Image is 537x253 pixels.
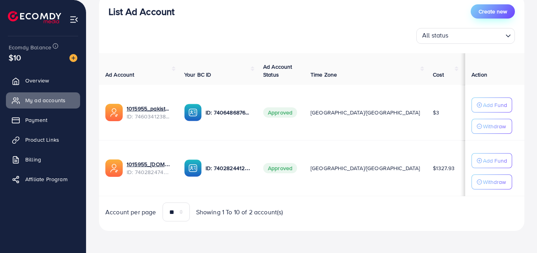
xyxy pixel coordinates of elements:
[263,63,292,79] span: Ad Account Status
[311,71,337,79] span: Time Zone
[127,105,172,121] div: <span class='underline'>1015955_pakistan_1736996056634</span></br>7460341238940745744
[421,29,450,42] span: All status
[105,71,135,79] span: Ad Account
[25,116,47,124] span: Payment
[416,28,515,44] div: Search for option
[127,160,172,176] div: <span class='underline'>1015955_SMILE.PK_1723604466394</span></br>7402824746595057681
[263,107,297,118] span: Approved
[8,11,61,23] img: logo
[69,54,77,62] img: image
[25,136,59,144] span: Product Links
[9,52,21,63] span: $10
[105,104,123,121] img: ic-ads-acc.e4c84228.svg
[6,171,80,187] a: Affiliate Program
[184,71,211,79] span: Your BC ID
[451,30,502,42] input: Search for option
[127,160,172,168] a: 1015955_[DOMAIN_NAME]_1723604466394
[127,112,172,120] span: ID: 7460341238940745744
[184,104,202,121] img: ic-ba-acc.ded83a64.svg
[69,15,79,24] img: menu
[127,105,172,112] a: 1015955_pakistan_1736996056634
[6,73,80,88] a: Overview
[206,163,251,173] p: ID: 7402824412224864257
[105,159,123,177] img: ic-ads-acc.e4c84228.svg
[25,77,49,84] span: Overview
[127,168,172,176] span: ID: 7402824746595057681
[263,163,297,173] span: Approved
[105,208,156,217] span: Account per page
[311,164,420,172] span: [GEOGRAPHIC_DATA]/[GEOGRAPHIC_DATA]
[6,132,80,148] a: Product Links
[25,96,65,104] span: My ad accounts
[109,6,174,17] h3: List Ad Account
[6,152,80,167] a: Billing
[25,156,41,163] span: Billing
[6,92,80,108] a: My ad accounts
[196,208,283,217] span: Showing 1 To 10 of 2 account(s)
[25,175,67,183] span: Affiliate Program
[6,112,80,128] a: Payment
[365,34,531,247] iframe: Chat
[311,109,420,116] span: [GEOGRAPHIC_DATA]/[GEOGRAPHIC_DATA]
[9,43,51,51] span: Ecomdy Balance
[184,159,202,177] img: ic-ba-acc.ded83a64.svg
[471,4,515,19] button: Create new
[479,7,507,15] span: Create new
[206,108,251,117] p: ID: 7406486876917432336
